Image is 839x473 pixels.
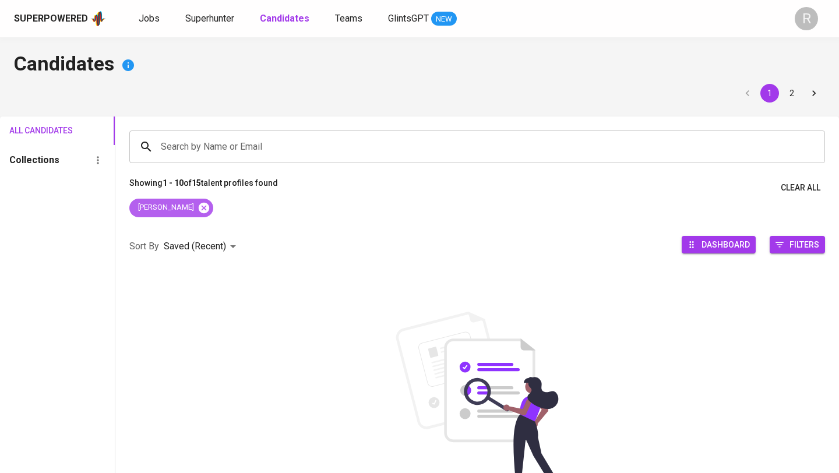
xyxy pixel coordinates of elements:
b: 1 - 10 [163,178,184,188]
p: Showing of talent profiles found [129,177,278,199]
span: Filters [789,236,819,252]
a: GlintsGPT NEW [388,12,457,26]
button: page 1 [760,84,779,103]
span: All Candidates [9,123,54,138]
div: R [795,7,818,30]
a: Superhunter [185,12,237,26]
div: [PERSON_NAME] [129,199,213,217]
button: Filters [770,236,825,253]
a: Jobs [139,12,162,26]
a: Candidates [260,12,312,26]
button: Go to page 2 [782,84,801,103]
b: 15 [192,178,201,188]
div: Superpowered [14,12,88,26]
a: Teams [335,12,365,26]
h4: Candidates [14,51,825,79]
span: [PERSON_NAME] [129,202,201,213]
div: Saved (Recent) [164,236,240,257]
h6: Collections [9,152,59,168]
button: Dashboard [682,236,756,253]
span: NEW [431,13,457,25]
img: app logo [90,10,106,27]
p: Sort By [129,239,159,253]
span: Dashboard [701,236,750,252]
span: Clear All [781,181,820,195]
span: GlintsGPT [388,13,429,24]
a: Superpoweredapp logo [14,10,106,27]
span: Teams [335,13,362,24]
button: Clear All [776,177,825,199]
p: Saved (Recent) [164,239,226,253]
b: Candidates [260,13,309,24]
nav: pagination navigation [736,84,825,103]
span: Jobs [139,13,160,24]
button: Go to next page [805,84,823,103]
span: Superhunter [185,13,234,24]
